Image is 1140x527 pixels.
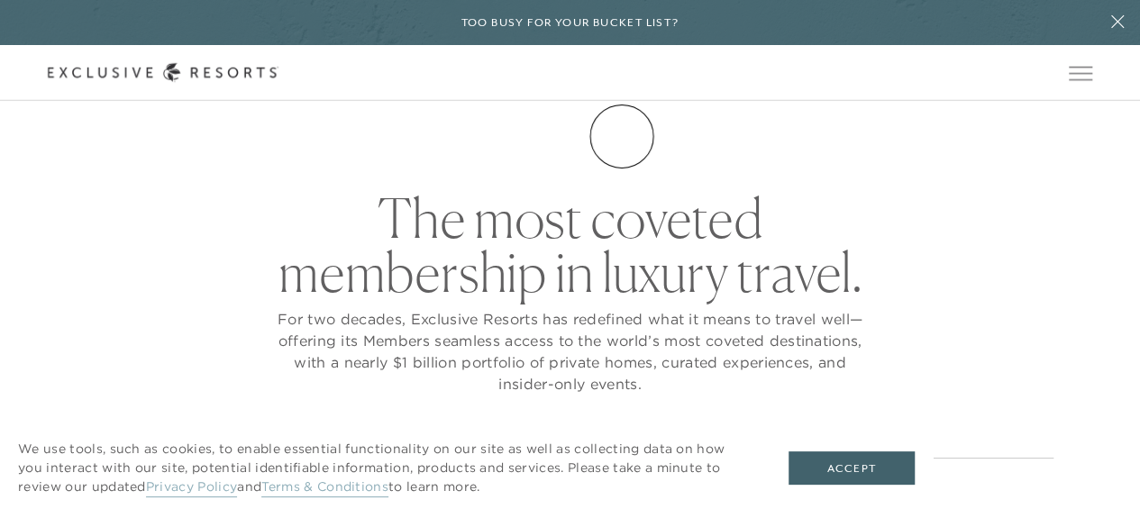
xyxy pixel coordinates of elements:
a: Terms & Conditions [261,478,388,497]
a: Privacy Policy [146,478,237,497]
h2: The most coveted membership in luxury travel. [273,191,868,299]
button: Accept [789,451,915,486]
p: We use tools, such as cookies, to enable essential functionality on our site as well as collectin... [18,440,752,496]
h6: Too busy for your bucket list? [461,14,679,32]
button: Open navigation [1069,67,1092,79]
p: For two decades, Exclusive Resorts has redefined what it means to travel well—offering its Member... [273,308,868,395]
